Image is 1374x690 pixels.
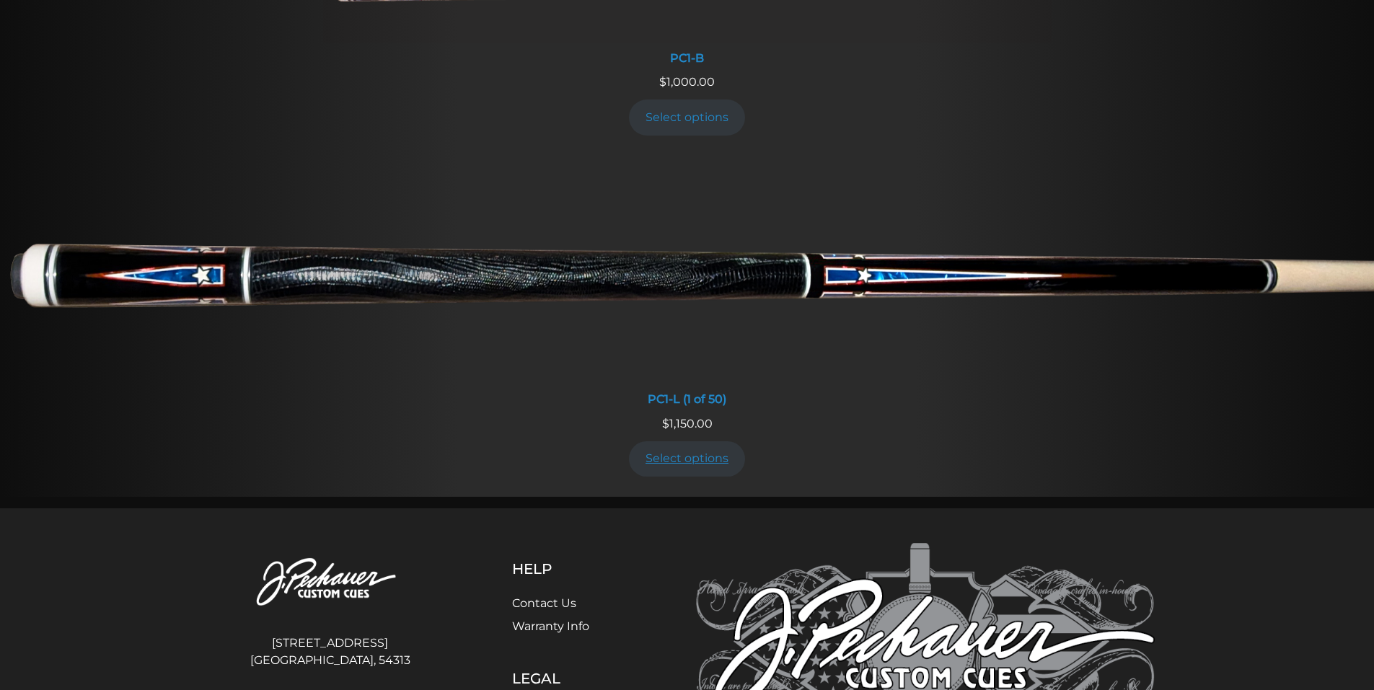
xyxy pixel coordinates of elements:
span: 1,150.00 [662,417,713,430]
a: Contact Us [512,596,576,610]
a: Add to cart: “PC1-L (1 of 50)” [629,441,746,477]
h5: Help [512,560,624,578]
span: $ [662,417,669,430]
img: Pechauer Custom Cues [220,543,441,623]
a: Warranty Info [512,619,589,633]
a: Add to cart: “PC1-B” [629,99,746,135]
address: [STREET_ADDRESS] [GEOGRAPHIC_DATA], 54313 [220,629,441,675]
span: $ [659,75,666,89]
h5: Legal [512,670,624,687]
div: PC1-B [323,51,1052,65]
span: 1,000.00 [659,75,715,89]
